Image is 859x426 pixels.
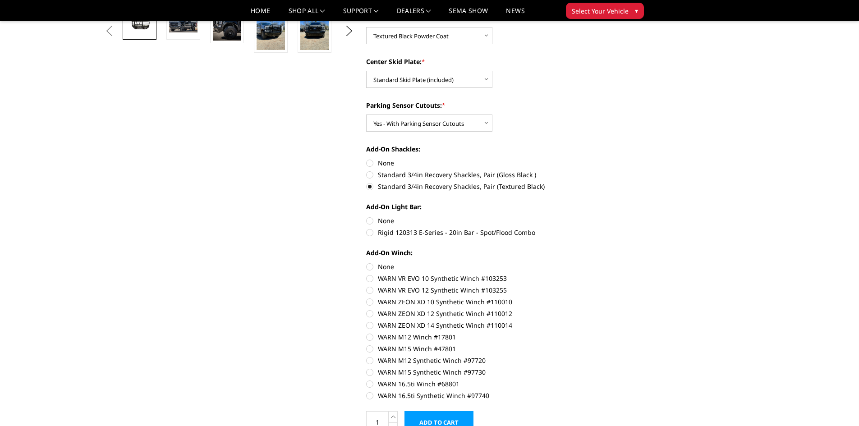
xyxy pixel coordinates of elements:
button: Select Your Vehicle [566,3,644,19]
iframe: Chat Widget [814,383,859,426]
label: WARN 16.5ti Synthetic Winch #97740 [366,391,615,400]
label: WARN VR EVO 12 Synthetic Winch #103255 [366,285,615,295]
label: WARN ZEON XD 10 Synthetic Winch #110010 [366,297,615,307]
label: WARN ZEON XD 12 Synthetic Winch #110012 [366,309,615,318]
label: WARN M15 Synthetic Winch #97730 [366,367,615,377]
img: 2023-2025 Ford F250-350 - T2 Series - Extreme Front Bumper (receiver or winch) [257,12,285,50]
button: Next [342,24,356,38]
label: Add-On Shackles: [366,144,615,154]
label: Add-On Light Bar: [366,202,615,211]
label: WARN ZEON XD 14 Synthetic Winch #110014 [366,321,615,330]
a: SEMA Show [449,8,488,21]
label: None [366,158,615,168]
label: WARN 16.5ti Winch #68801 [366,379,615,389]
label: Standard 3/4in Recovery Shackles, Pair (Gloss Black ) [366,170,615,179]
label: Rigid 120313 E-Series - 20in Bar - Spot/Flood Combo [366,228,615,237]
img: 2023-2025 Ford F250-350 - T2 Series - Extreme Front Bumper (receiver or winch) [213,12,241,41]
label: WARN M12 Synthetic Winch #97720 [366,356,615,365]
a: shop all [289,8,325,21]
label: None [366,216,615,225]
label: Parking Sensor Cutouts: [366,101,615,110]
a: Support [343,8,379,21]
button: Previous [103,24,116,38]
label: None [366,262,615,271]
span: ▾ [635,6,638,15]
a: News [506,8,524,21]
a: Dealers [397,8,431,21]
span: Select Your Vehicle [572,6,629,16]
label: WARN M12 Winch #17801 [366,332,615,342]
label: WARN VR EVO 10 Synthetic Winch #103253 [366,274,615,283]
a: Home [251,8,270,21]
img: 2023-2025 Ford F250-350 - T2 Series - Extreme Front Bumper (receiver or winch) [300,12,329,50]
img: 2023-2025 Ford F250-350 - T2 Series - Extreme Front Bumper (receiver or winch) [169,17,198,32]
label: Standard 3/4in Recovery Shackles, Pair (Textured Black) [366,182,615,191]
label: Add-On Winch: [366,248,615,257]
label: Center Skid Plate: [366,57,615,66]
label: WARN M15 Winch #47801 [366,344,615,353]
